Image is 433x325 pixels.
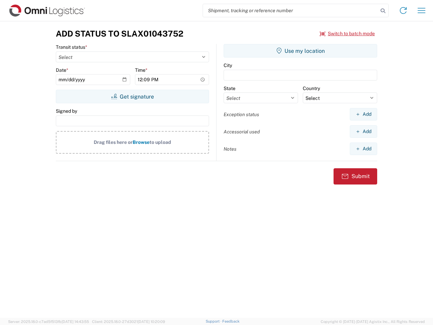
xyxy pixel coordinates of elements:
[56,44,87,50] label: Transit status
[56,90,209,103] button: Get signature
[320,28,375,39] button: Switch to batch mode
[222,319,240,323] a: Feedback
[350,125,377,138] button: Add
[8,320,89,324] span: Server: 2025.18.0-c7ad5f513fb
[135,67,147,73] label: Time
[224,44,377,58] button: Use my location
[138,320,165,324] span: [DATE] 10:20:09
[56,67,68,73] label: Date
[321,319,425,325] span: Copyright © [DATE]-[DATE] Agistix Inc., All Rights Reserved
[350,143,377,155] button: Add
[92,320,165,324] span: Client: 2025.18.0-27d3021
[350,108,377,121] button: Add
[133,139,150,145] span: Browse
[94,139,133,145] span: Drag files here or
[224,146,236,152] label: Notes
[62,320,89,324] span: [DATE] 14:43:55
[224,85,235,91] label: State
[224,62,232,68] label: City
[56,29,183,39] h3: Add Status to SLAX01043752
[224,129,260,135] label: Accessorial used
[224,111,259,117] label: Exception status
[203,4,378,17] input: Shipment, tracking or reference number
[303,85,320,91] label: Country
[150,139,171,145] span: to upload
[334,168,377,185] button: Submit
[206,319,223,323] a: Support
[56,108,77,114] label: Signed by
